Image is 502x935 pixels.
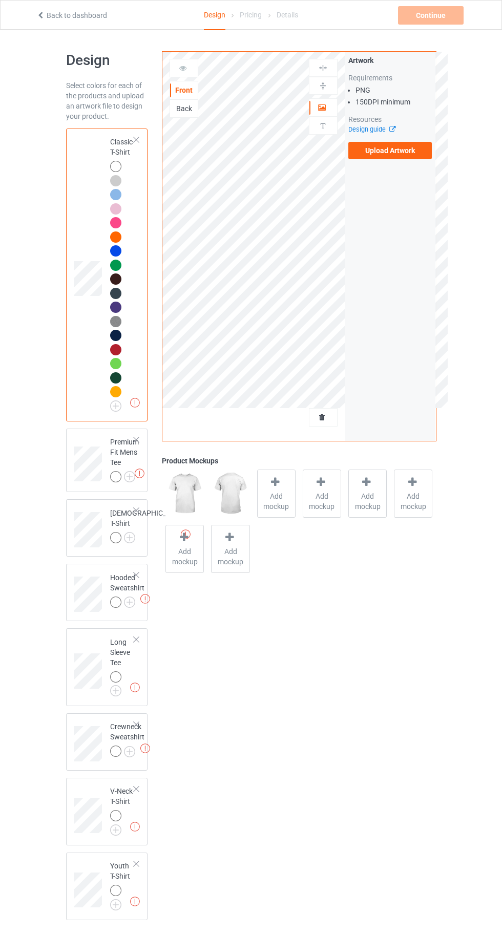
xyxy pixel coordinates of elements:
[66,80,148,121] div: Select colors for each of the products and upload an artwork file to design your product.
[303,470,341,518] div: Add mockup
[124,746,135,757] img: svg+xml;base64,PD94bWwgdmVyc2lvbj0iMS4wIiBlbmNvZGluZz0iVVRGLTgiPz4KPHN2ZyB3aWR0aD0iMjJweCIgaGVpZ2...
[130,897,140,906] img: exclamation icon
[130,683,140,692] img: exclamation icon
[166,546,203,567] span: Add mockup
[66,853,148,920] div: Youth T-Shirt
[170,85,198,95] div: Front
[140,594,150,604] img: exclamation icon
[257,470,296,518] div: Add mockup
[140,743,150,753] img: exclamation icon
[124,597,135,608] img: svg+xml;base64,PD94bWwgdmVyc2lvbj0iMS4wIiBlbmNvZGluZz0iVVRGLTgiPz4KPHN2ZyB3aWR0aD0iMjJweCIgaGVpZ2...
[212,546,249,567] span: Add mockup
[36,11,107,19] a: Back to dashboard
[110,400,121,412] img: svg+xml;base64,PD94bWwgdmVyc2lvbj0iMS4wIiBlbmNvZGluZz0iVVRGLTgiPz4KPHN2ZyB3aWR0aD0iMjJweCIgaGVpZ2...
[66,499,148,557] div: [DEMOGRAPHIC_DATA] T-Shirt
[355,85,432,95] li: PNG
[66,129,148,421] div: Classic T-Shirt
[135,469,144,478] img: exclamation icon
[66,564,148,621] div: Hooded Sweatshirt
[110,786,135,832] div: V-Neck T-Shirt
[66,628,148,706] div: Long Sleeve Tee
[240,1,262,29] div: Pricing
[204,1,225,30] div: Design
[394,470,432,518] div: Add mockup
[258,491,295,512] span: Add mockup
[110,508,185,543] div: [DEMOGRAPHIC_DATA] T-Shirt
[110,637,135,693] div: Long Sleeve Tee
[110,721,144,756] div: Crewneck Sweatshirt
[66,713,148,771] div: Crewneck Sweatshirt
[318,121,328,131] img: svg%3E%0A
[124,471,135,482] img: svg+xml;base64,PD94bWwgdmVyc2lvbj0iMS4wIiBlbmNvZGluZz0iVVRGLTgiPz4KPHN2ZyB3aWR0aD0iMjJweCIgaGVpZ2...
[348,114,432,124] div: Resources
[130,822,140,832] img: exclamation icon
[318,63,328,73] img: svg%3E%0A
[348,142,432,159] label: Upload Artwork
[318,81,328,91] img: svg%3E%0A
[110,572,144,607] div: Hooded Sweatshirt
[394,491,432,512] span: Add mockup
[130,398,140,408] img: exclamation icon
[124,532,135,543] img: svg+xml;base64,PD94bWwgdmVyc2lvbj0iMS4wIiBlbmNvZGluZz0iVVRGLTgiPz4KPHN2ZyB3aWR0aD0iMjJweCIgaGVpZ2...
[348,55,432,66] div: Artwork
[211,525,249,573] div: Add mockup
[110,899,121,910] img: svg+xml;base64,PD94bWwgdmVyc2lvbj0iMS4wIiBlbmNvZGluZz0iVVRGLTgiPz4KPHN2ZyB3aWR0aD0iMjJweCIgaGVpZ2...
[110,437,139,482] div: Premium Fit Mens Tee
[349,491,386,512] span: Add mockup
[165,525,204,573] div: Add mockup
[66,429,148,493] div: Premium Fit Mens Tee
[66,778,148,845] div: V-Neck T-Shirt
[110,824,121,836] img: svg+xml;base64,PD94bWwgdmVyc2lvbj0iMS4wIiBlbmNvZGluZz0iVVRGLTgiPz4KPHN2ZyB3aWR0aD0iMjJweCIgaGVpZ2...
[348,125,395,133] a: Design guide
[162,456,436,466] div: Product Mockups
[170,103,198,114] div: Back
[110,685,121,696] img: svg+xml;base64,PD94bWwgdmVyc2lvbj0iMS4wIiBlbmNvZGluZz0iVVRGLTgiPz4KPHN2ZyB3aWR0aD0iMjJweCIgaGVpZ2...
[277,1,298,29] div: Details
[348,470,387,518] div: Add mockup
[110,316,121,327] img: heather_texture.png
[110,137,135,408] div: Classic T-Shirt
[165,470,204,518] img: regular.jpg
[355,97,432,107] li: 150 DPI minimum
[348,73,432,83] div: Requirements
[110,861,135,907] div: Youth T-Shirt
[66,51,148,70] h1: Design
[303,491,341,512] span: Add mockup
[211,470,249,518] img: regular.jpg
